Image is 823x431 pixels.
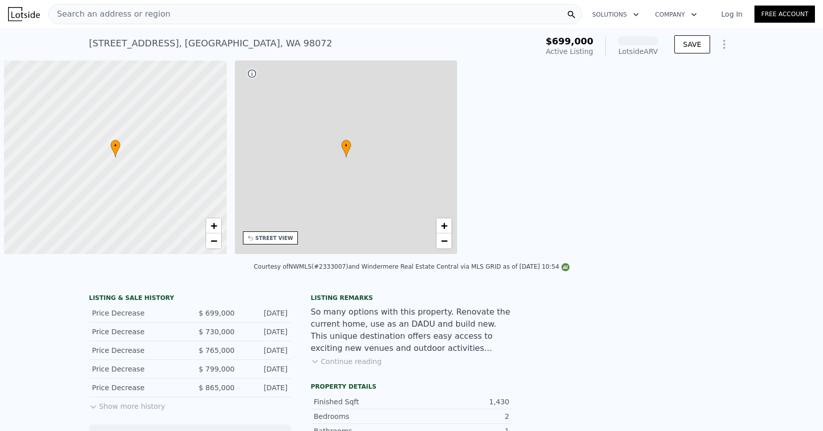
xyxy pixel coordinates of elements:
button: Company [647,6,705,24]
div: Lotside ARV [618,46,658,56]
div: • [110,140,120,157]
span: $ 799,000 [199,365,234,373]
span: $ 699,000 [199,309,234,317]
img: NWMLS Logo [561,263,569,271]
a: Zoom in [436,218,452,233]
button: Show more history [89,397,165,411]
div: Price Decrease [92,327,182,337]
div: Property details [311,383,513,391]
span: Search an address or region [49,8,170,20]
span: $ 765,000 [199,346,234,354]
button: SAVE [674,35,710,53]
button: Show Options [714,34,734,54]
a: Free Account [754,6,815,23]
div: Price Decrease [92,364,182,374]
span: $699,000 [546,36,594,46]
a: Zoom out [436,233,452,249]
div: [DATE] [243,308,288,318]
div: [STREET_ADDRESS] , [GEOGRAPHIC_DATA] , WA 98072 [89,36,333,50]
div: Courtesy of NWMLS (#2333007) and Windermere Real Estate Central via MLS GRID as of [DATE] 10:54 [254,263,569,270]
div: Bedrooms [314,411,412,421]
div: 1,430 [412,397,510,407]
a: Log In [709,9,754,19]
span: Active Listing [546,47,593,55]
div: [DATE] [243,364,288,374]
div: 2 [412,411,510,421]
div: [DATE] [243,327,288,337]
img: Lotside [8,7,40,21]
div: Finished Sqft [314,397,412,407]
div: Price Decrease [92,308,182,318]
div: So many options with this property. Renovate the current home, use as an DADU and build new. This... [311,306,513,354]
span: + [441,219,448,232]
span: $ 730,000 [199,328,234,336]
span: − [210,234,217,247]
div: STREET VIEW [256,234,293,242]
div: • [341,140,351,157]
span: • [341,141,351,150]
button: Continue reading [311,356,382,366]
div: Listing remarks [311,294,513,302]
span: − [441,234,448,247]
div: Price Decrease [92,345,182,355]
div: LISTING & SALE HISTORY [89,294,291,304]
span: $ 865,000 [199,384,234,392]
div: Price Decrease [92,383,182,393]
span: • [110,141,120,150]
div: [DATE] [243,383,288,393]
button: Solutions [584,6,647,24]
span: + [210,219,217,232]
a: Zoom out [206,233,221,249]
a: Zoom in [206,218,221,233]
div: [DATE] [243,345,288,355]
